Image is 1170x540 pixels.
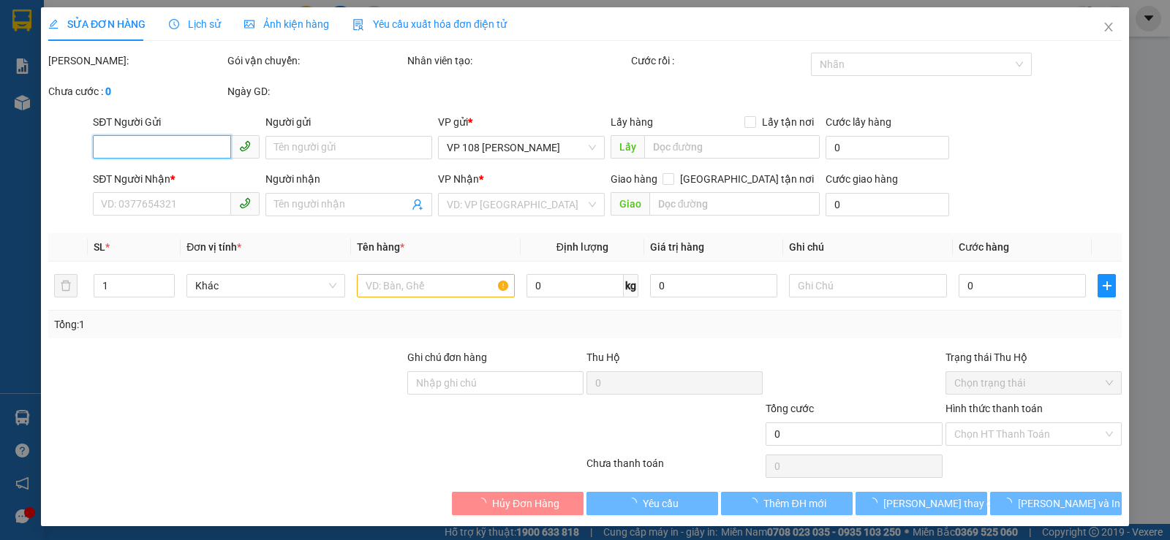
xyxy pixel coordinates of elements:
input: Cước lấy hàng [826,136,949,159]
span: plus [1098,280,1115,292]
img: icon [352,19,364,31]
div: Gói vận chuyển: [227,53,404,69]
div: VP gửi [438,114,605,130]
div: Ngày GD: [227,83,404,99]
span: Giá trị hàng [650,241,704,253]
span: Chọn trạng thái [954,372,1113,394]
button: delete [54,274,78,297]
span: loading [476,498,492,508]
span: clock-circle [169,19,179,29]
span: Lấy hàng [611,116,653,128]
span: close [1103,21,1114,33]
span: [GEOGRAPHIC_DATA] tận nơi [674,171,820,187]
span: VP 108 Lê Hồng Phong - Vũng Tàu [447,137,596,159]
div: [PERSON_NAME]: [48,53,224,69]
input: Ghi Chú [789,274,947,297]
div: Nhân viên tạo: [407,53,629,69]
span: Lấy [611,135,644,159]
span: Ảnh kiện hàng [244,18,329,30]
button: plus [1098,274,1116,297]
span: SỬA ĐƠN HÀNG [48,18,146,30]
span: Lấy tận nơi [756,114,820,130]
div: Trạng thái Thu Hộ [946,349,1122,365]
label: Cước lấy hàng [826,116,891,128]
span: loading [867,498,883,508]
span: Yêu cầu xuất hóa đơn điện tử [352,18,507,30]
span: Giao [611,192,649,216]
label: Cước giao hàng [826,173,898,185]
input: Cước giao hàng [826,193,949,216]
span: SL [94,241,105,253]
th: Ghi chú [783,233,953,262]
button: [PERSON_NAME] và In [990,492,1122,515]
input: Dọc đường [644,135,820,159]
div: Người nhận [265,171,432,187]
span: loading [627,498,643,508]
li: VP VP 108 [PERSON_NAME] [7,79,101,111]
span: Định lượng [556,241,608,253]
button: Close [1088,7,1129,48]
span: Tên hàng [357,241,404,253]
span: phone [239,140,251,152]
input: Ghi chú đơn hàng [407,371,584,395]
span: Đơn vị tính [186,241,241,253]
span: Khác [195,275,336,297]
div: SĐT Người Nhận [93,171,260,187]
span: Thêm ĐH mới [763,495,826,512]
li: VP VP 18 [PERSON_NAME][GEOGRAPHIC_DATA] - [GEOGRAPHIC_DATA] [101,79,195,175]
span: edit [48,19,58,29]
span: [PERSON_NAME] thay đổi [883,495,1000,512]
label: Hình thức thanh toán [946,403,1043,414]
div: Tổng: 1 [54,316,453,332]
span: Hủy Đơn Hàng [492,495,559,512]
span: user-add [412,199,423,210]
div: Chưa thanh toán [585,455,764,481]
span: [PERSON_NAME] và In [1018,495,1120,512]
li: Anh Quốc Limousine [7,7,212,62]
b: 0 [105,85,111,97]
span: loading [747,498,763,508]
button: Hủy Đơn Hàng [452,492,584,515]
input: VD: Bàn, Ghế [357,274,515,297]
span: Yêu cầu [643,495,679,512]
label: Ghi chú đơn hàng [407,351,488,363]
span: loading [1002,498,1018,508]
span: kg [624,274,638,297]
span: Giao hàng [611,173,657,185]
div: SĐT Người Gửi [93,114,260,130]
span: picture [244,19,254,29]
div: Chưa cước : [48,83,224,99]
button: Thêm ĐH mới [721,492,853,515]
span: VP Nhận [438,173,479,185]
div: Người gửi [265,114,432,130]
span: Lịch sử [169,18,221,30]
span: Thu Hộ [586,351,620,363]
button: [PERSON_NAME] thay đổi [856,492,987,515]
div: Cước rồi : [631,53,807,69]
button: Yêu cầu [586,492,718,515]
span: Cước hàng [959,241,1009,253]
input: Dọc đường [649,192,820,216]
span: Tổng cước [766,403,814,414]
span: phone [239,197,251,209]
